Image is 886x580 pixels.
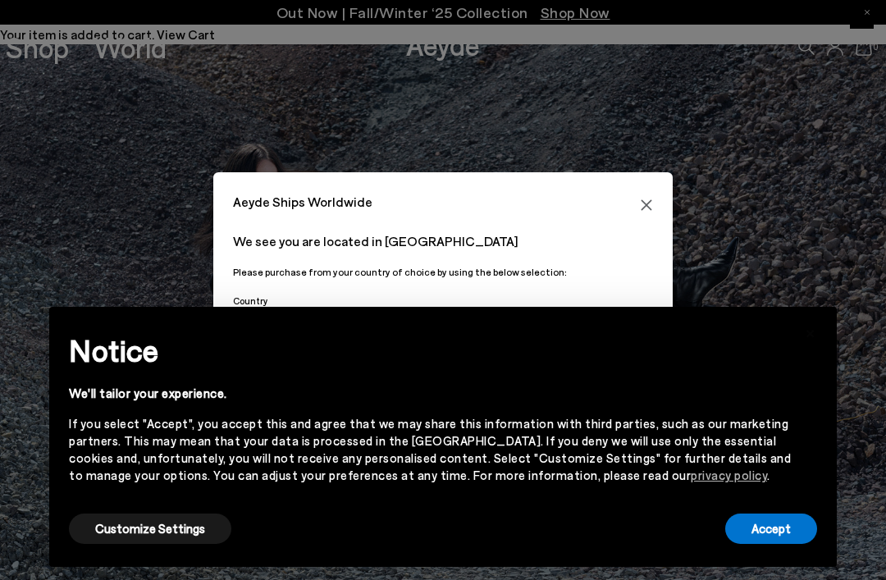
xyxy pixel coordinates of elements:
[805,319,816,343] span: ×
[69,329,791,372] h2: Notice
[791,312,830,351] button: Close this notice
[233,264,653,280] p: Please purchase from your country of choice by using the below selection:
[725,514,817,544] button: Accept
[233,192,372,212] span: Aeyde Ships Worldwide
[233,231,653,251] p: We see you are located in [GEOGRAPHIC_DATA]
[69,514,231,544] button: Customize Settings
[633,192,660,218] button: Close
[691,468,767,482] a: privacy policy
[69,415,791,484] div: If you select "Accept", you accept this and agree that we may share this information with third p...
[69,385,791,402] div: We'll tailor your experience.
